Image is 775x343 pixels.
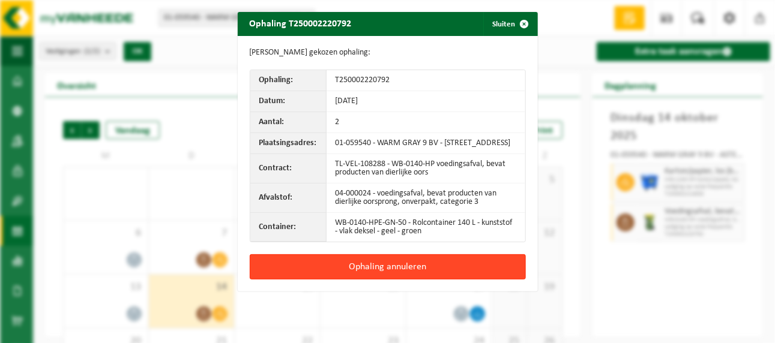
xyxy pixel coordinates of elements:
th: Contract: [250,154,327,183]
th: Ophaling: [250,70,327,91]
td: 2 [327,112,525,133]
th: Afvalstof: [250,183,327,213]
th: Container: [250,213,327,242]
td: T250002220792 [327,70,525,91]
h2: Ophaling T250002220792 [238,12,364,35]
td: [DATE] [327,91,525,112]
p: [PERSON_NAME] gekozen ophaling: [250,48,526,58]
button: Sluiten [483,12,537,36]
th: Aantal: [250,112,327,133]
td: TL-VEL-108288 - WB-0140-HP voedingsafval, bevat producten van dierlijke oors [327,154,525,183]
td: 04-000024 - voedingsafval, bevat producten van dierlijke oorsprong, onverpakt, categorie 3 [327,183,525,213]
th: Plaatsingsadres: [250,133,327,154]
button: Ophaling annuleren [250,254,526,279]
td: WB-0140-HPE-GN-50 - Rolcontainer 140 L - kunststof - vlak deksel - geel - groen [327,213,525,242]
th: Datum: [250,91,327,112]
td: 01-059540 - WARM GRAY 9 BV - [STREET_ADDRESS] [327,133,525,154]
